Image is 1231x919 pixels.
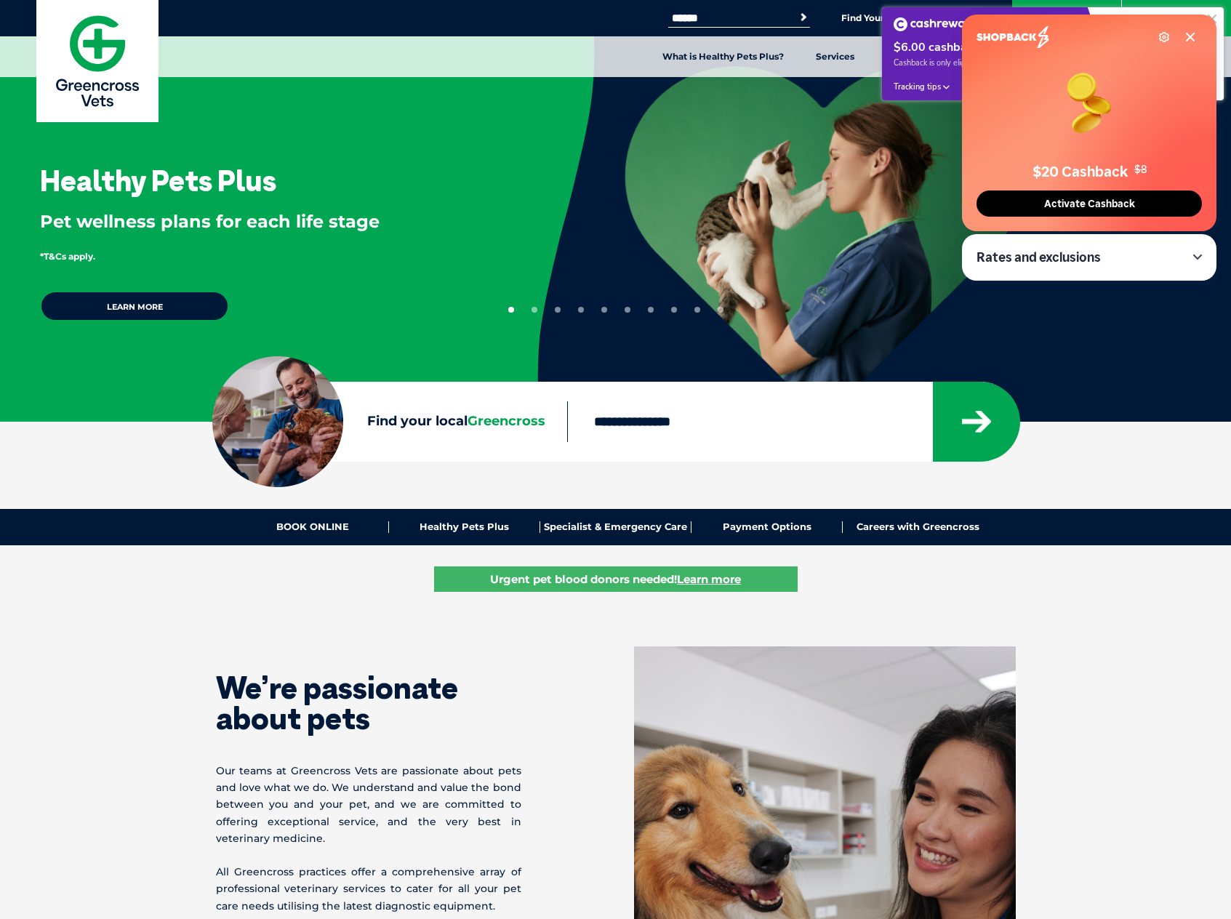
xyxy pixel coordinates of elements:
[601,307,607,313] button: 5 of 10
[796,10,811,25] button: Search
[671,307,677,313] button: 8 of 10
[40,209,490,234] p: Pet wellness plans for each life stage
[894,57,1085,68] span: Cashback is only eligible when a booking is completed.
[694,307,700,313] button: 9 of 10
[843,521,993,533] a: Careers with Greencross
[216,673,521,734] h1: We’re passionate about pets
[468,413,545,429] span: Greencross
[40,251,95,262] span: *T&Cs apply.
[212,411,567,433] label: Find your local
[894,17,983,31] img: Cashrewards white logo
[532,307,537,313] button: 2 of 10
[40,166,276,195] h3: Healthy Pets Plus
[894,81,941,92] span: Tracking tips
[646,36,800,77] a: What is Healthy Pets Plus?
[870,36,951,77] a: Pet Health
[718,307,723,313] button: 10 of 10
[389,521,540,533] a: Healthy Pets Plus
[625,307,630,313] button: 6 of 10
[216,864,521,915] p: All Greencross practices offer a comprehensive array of professional veterinary services to cater...
[508,307,514,313] button: 1 of 10
[540,521,691,533] a: Specialist & Emergency Care
[555,307,561,313] button: 3 of 10
[841,12,981,24] a: Find Your Local Greencross Vet
[238,521,389,533] a: BOOK ONLINE
[691,521,843,533] a: Payment Options
[677,572,741,586] u: Learn more
[894,40,1085,55] div: $6.00 cashback at Greencross Vets
[648,307,654,313] button: 7 of 10
[216,763,521,847] p: Our teams at Greencross Vets are passionate about pets and love what we do. We understand and val...
[434,566,798,592] a: Urgent pet blood donors needed!Learn more
[578,307,584,313] button: 4 of 10
[40,291,229,321] a: Learn more
[800,36,870,77] a: Services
